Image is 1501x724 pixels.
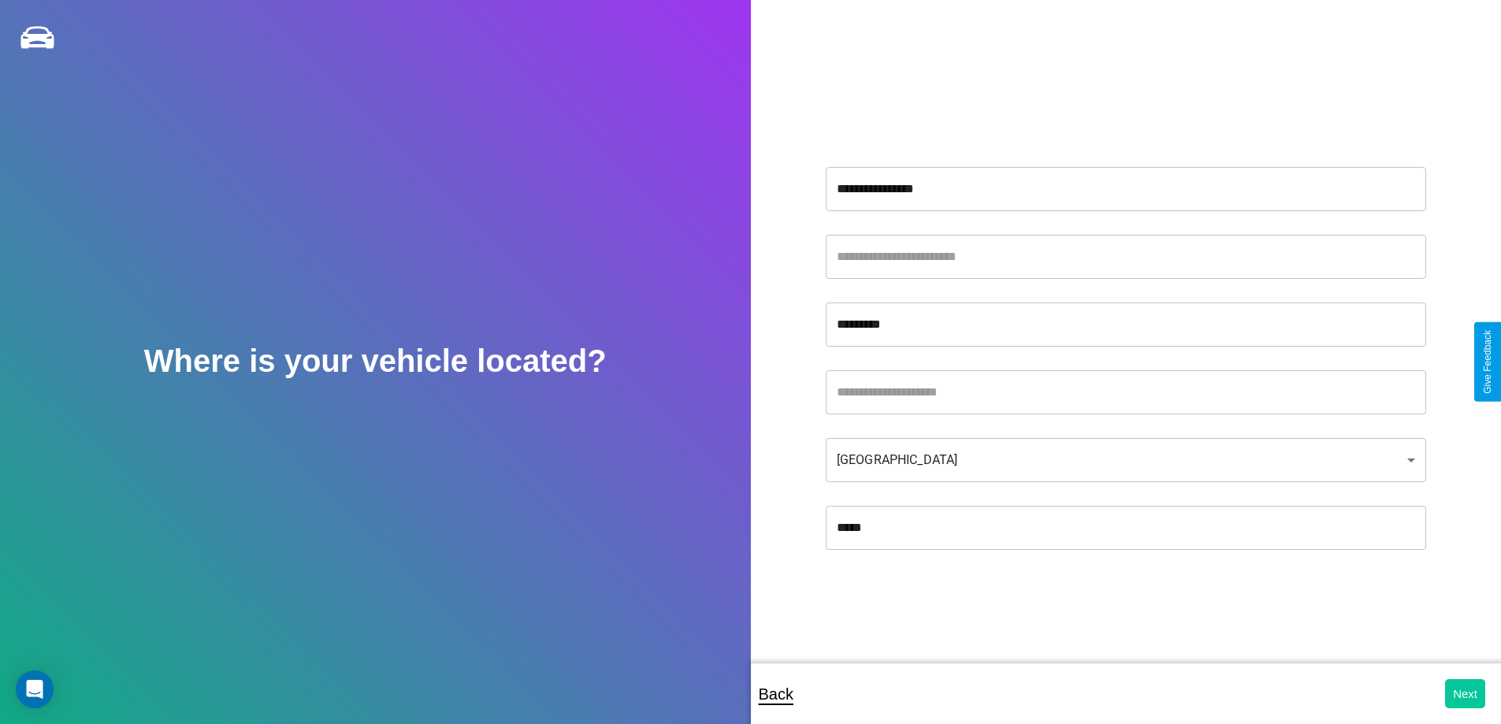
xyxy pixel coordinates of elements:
[759,680,793,708] p: Back
[1445,679,1485,708] button: Next
[1482,330,1493,394] div: Give Feedback
[144,343,607,379] h2: Where is your vehicle located?
[826,438,1426,482] div: [GEOGRAPHIC_DATA]
[16,670,54,708] div: Open Intercom Messenger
